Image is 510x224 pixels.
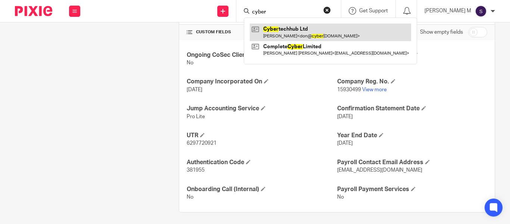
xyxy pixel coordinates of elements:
span: [EMAIL_ADDRESS][DOMAIN_NAME] [337,168,422,173]
span: [DATE] [187,87,202,92]
span: [DATE] [337,114,353,119]
span: 381955 [187,168,205,173]
label: Show empty fields [420,28,463,36]
span: Get Support [359,8,388,13]
span: 15930499 [337,87,361,92]
span: No [337,194,344,200]
h4: Jump Accounting Service [187,105,337,113]
span: No [187,194,193,200]
input: Search [251,9,318,16]
h4: Confirmation Statement Date [337,105,487,113]
img: svg%3E [475,5,487,17]
h4: Payroll Contact Email Address [337,159,487,166]
h4: Year End Date [337,132,487,139]
h4: Company Reg. No. [337,78,487,86]
span: [DATE] [337,141,353,146]
span: No [187,60,193,65]
p: [PERSON_NAME] M [425,7,471,15]
span: No [337,60,344,65]
h4: UTR [187,132,337,139]
h4: Ongoing CoSec Client [187,51,337,59]
button: Clear [323,6,331,14]
img: Pixie [15,6,52,16]
span: Pro Lite [187,114,205,119]
h4: Payroll Payment Services [337,185,487,193]
h4: Company Incorporated On [187,78,337,86]
span: 6297720921 [187,141,217,146]
h4: Authentication Code [187,159,337,166]
h4: Onboarding Call (Internal) [187,185,337,193]
h4: CUSTOM FIELDS [187,29,337,35]
a: View more [362,87,387,92]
